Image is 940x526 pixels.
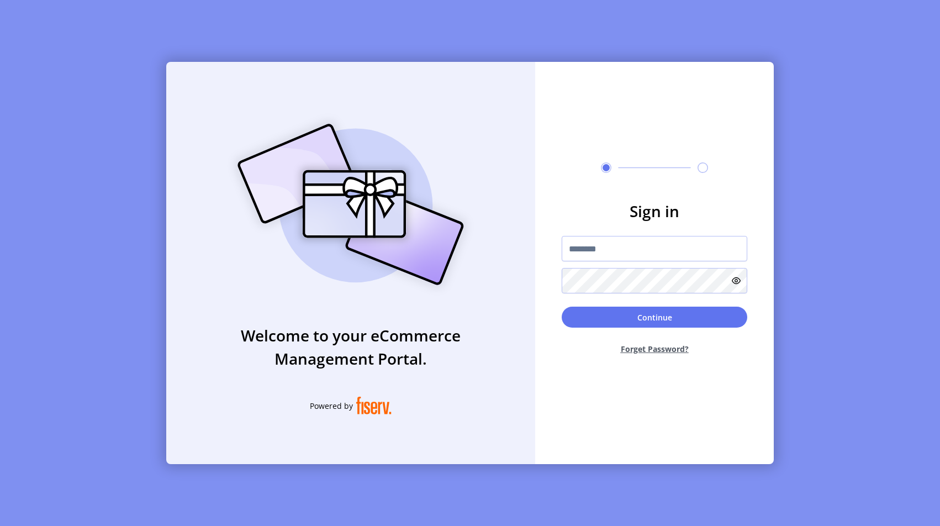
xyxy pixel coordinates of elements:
img: card_Illustration.svg [221,112,480,297]
span: Powered by [310,400,353,412]
h3: Welcome to your eCommerce Management Portal. [166,324,535,370]
h3: Sign in [562,199,747,223]
button: Continue [562,307,747,328]
button: Forget Password? [562,334,747,364]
